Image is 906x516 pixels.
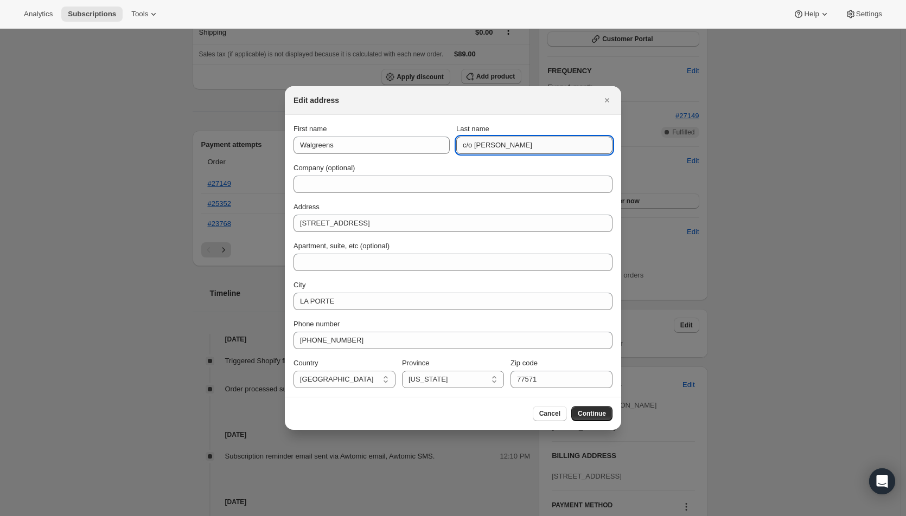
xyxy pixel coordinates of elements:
span: Help [804,10,819,18]
button: Subscriptions [61,7,123,22]
span: Province [402,359,430,367]
span: Address [294,203,320,211]
button: Close [599,93,615,108]
span: Phone number [294,320,340,328]
button: Tools [125,7,165,22]
span: Zip code [511,359,538,367]
span: Tools [131,10,148,18]
span: Company (optional) [294,164,355,172]
h2: Edit address [294,95,339,106]
button: Continue [571,406,612,421]
span: Subscriptions [68,10,116,18]
button: Analytics [17,7,59,22]
div: Open Intercom Messenger [869,468,895,494]
span: Cancel [539,409,560,418]
span: First name [294,125,327,133]
button: Cancel [533,406,567,421]
button: Settings [839,7,889,22]
span: Settings [856,10,882,18]
span: Continue [578,409,606,418]
button: Help [787,7,836,22]
span: Apartment, suite, etc (optional) [294,242,390,250]
span: City [294,281,305,289]
span: Analytics [24,10,53,18]
span: Last name [456,125,489,133]
span: Country [294,359,318,367]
